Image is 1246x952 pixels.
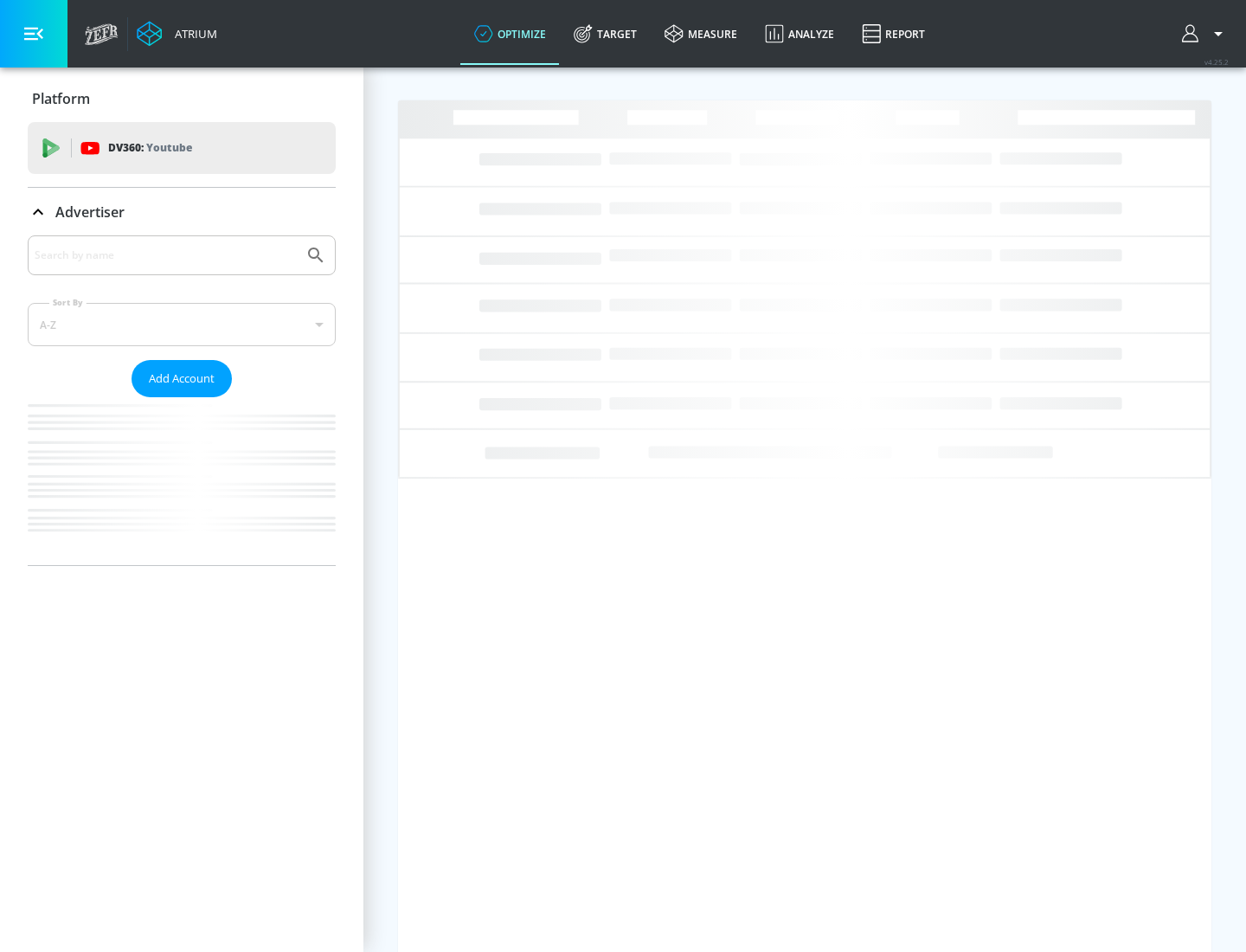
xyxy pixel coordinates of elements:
div: Advertiser [28,235,336,565]
p: Advertiser [55,203,125,222]
a: optimize [460,3,560,65]
a: Atrium [137,21,217,47]
p: Platform [32,89,90,108]
div: Advertiser [28,188,336,236]
a: measure [651,3,751,65]
div: DV360: Youtube [28,122,336,174]
a: Analyze [751,3,848,65]
label: Sort By [49,297,87,308]
div: Platform [28,74,336,123]
button: Add Account [132,360,232,397]
p: Youtube [146,138,192,157]
input: Search by name [35,244,297,267]
span: v 4.25.2 [1204,57,1229,67]
a: Report [848,3,939,65]
p: DV360: [108,138,192,158]
a: Target [560,3,651,65]
div: Atrium [168,26,217,42]
div: A-Z [28,303,336,346]
nav: list of Advertiser [28,397,336,565]
span: Add Account [149,369,215,389]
